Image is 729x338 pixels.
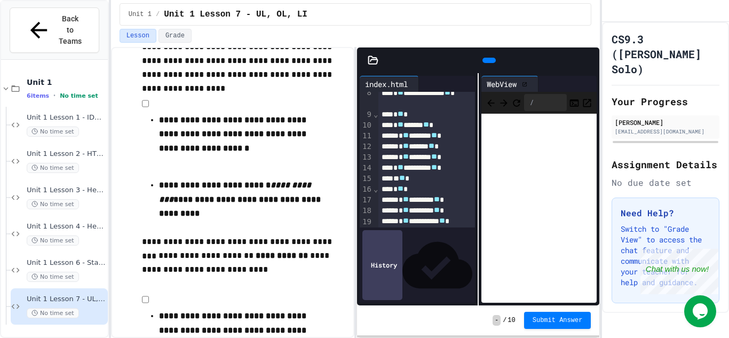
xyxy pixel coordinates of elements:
[615,128,716,136] div: [EMAIL_ADDRESS][DOMAIN_NAME]
[481,78,522,90] div: WebView
[569,96,580,109] button: Console
[481,114,597,303] iframe: Web Preview
[164,8,307,21] span: Unit 1 Lesson 7 - UL, OL, LI
[362,230,402,300] div: History
[360,163,373,174] div: 14
[503,316,506,325] span: /
[360,142,373,152] div: 12
[10,7,99,53] button: Back to Teams
[27,235,79,246] span: No time set
[582,96,592,109] button: Open in new tab
[533,316,583,325] span: Submit Answer
[159,29,192,43] button: Grade
[373,110,378,119] span: Fold line
[508,316,515,325] span: 10
[53,91,56,100] span: •
[27,295,106,304] span: Unit 1 Lesson 7 - UL, OL, LI
[360,88,373,109] div: 8
[120,29,156,43] button: Lesson
[129,10,152,19] span: Unit 1
[511,96,522,109] button: Refresh
[360,195,373,206] div: 17
[612,157,719,172] h2: Assignment Details
[360,174,373,184] div: 15
[360,184,373,195] div: 16
[615,117,716,127] div: [PERSON_NAME]
[27,199,79,209] span: No time set
[493,315,501,326] span: -
[27,258,106,268] span: Unit 1 Lesson 6 - Stations Activity
[486,96,496,109] span: Back
[524,94,567,111] div: /
[360,76,419,92] div: index.html
[684,295,718,327] iframe: chat widget
[640,249,718,294] iframe: chat widget
[27,186,106,195] span: Unit 1 Lesson 3 - Headers and Paragraph tags
[360,78,413,90] div: index.html
[58,13,83,47] span: Back to Teams
[360,217,373,238] div: 19
[156,10,160,19] span: /
[27,127,79,137] span: No time set
[27,77,106,87] span: Unit 1
[27,113,106,122] span: Unit 1 Lesson 1 - IDE Interaction
[27,272,79,282] span: No time set
[27,222,106,231] span: Unit 1 Lesson 4 - Headlines Lab
[60,92,98,99] span: No time set
[27,163,79,173] span: No time set
[360,131,373,142] div: 11
[360,206,373,216] div: 18
[612,32,719,76] h1: CS9.3 ([PERSON_NAME] Solo)
[360,152,373,163] div: 13
[481,76,538,92] div: WebView
[524,312,591,329] button: Submit Answer
[612,176,719,189] div: No due date set
[27,308,79,318] span: No time set
[373,185,378,193] span: Fold line
[612,94,719,109] h2: Your Progress
[27,92,49,99] span: 6 items
[360,109,373,120] div: 9
[498,96,509,109] span: Forward
[360,120,373,131] div: 10
[621,224,710,288] p: Switch to "Grade View" to access the chat feature and communicate with your teacher for help and ...
[621,207,710,219] h3: Need Help?
[27,150,106,159] span: Unit 1 Lesson 2 - HTML Doc Setup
